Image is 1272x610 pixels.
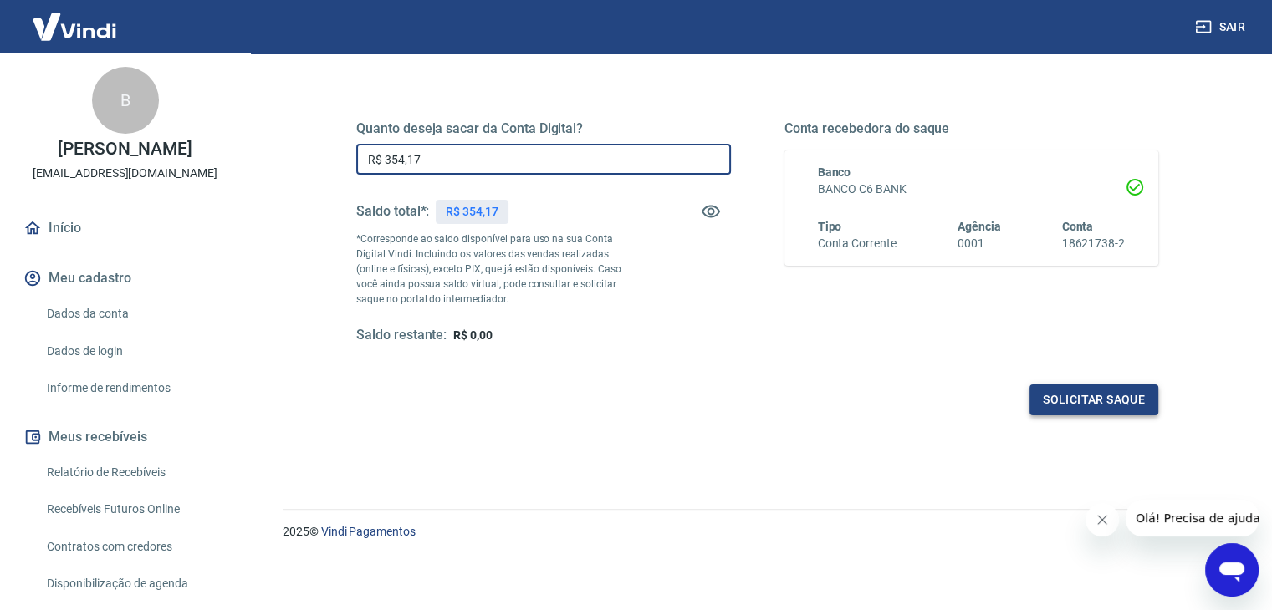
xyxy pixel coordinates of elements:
[40,334,230,369] a: Dados de login
[40,492,230,526] a: Recebíveis Futuros Online
[1192,12,1252,43] button: Sair
[784,120,1159,137] h5: Conta recebedora do saque
[20,210,230,247] a: Início
[20,260,230,297] button: Meu cadastro
[40,530,230,564] a: Contratos com credores
[92,67,159,134] div: B
[446,203,498,221] p: R$ 354,17
[818,220,842,233] span: Tipo
[40,567,230,601] a: Disponibilização de agenda
[1205,543,1259,597] iframe: Botão para abrir a janela de mensagens
[40,371,230,405] a: Informe de rendimentos
[20,1,129,52] img: Vindi
[321,525,416,538] a: Vindi Pagamentos
[818,235,897,252] h6: Conta Corrente
[283,523,1232,541] p: 2025 ©
[58,140,192,158] p: [PERSON_NAME]
[958,220,1001,233] span: Agência
[1126,500,1259,536] iframe: Mensagem da empresa
[1029,384,1158,415] button: Solicitar saque
[40,297,230,331] a: Dados da conta
[20,419,230,455] button: Meus recebíveis
[356,231,637,307] p: *Corresponde ao saldo disponível para uso na sua Conta Digital Vindi. Incluindo os valores das ve...
[1086,503,1119,536] iframe: Fechar mensagem
[1061,235,1125,252] h6: 18621738-2
[453,328,493,342] span: R$ 0,00
[958,235,1001,252] h6: 0001
[356,120,731,137] h5: Quanto deseja sacar da Conta Digital?
[40,455,230,490] a: Relatório de Recebíveis
[356,327,447,344] h5: Saldo restante:
[10,12,140,25] span: Olá! Precisa de ajuda?
[1061,220,1093,233] span: Conta
[818,165,851,179] span: Banco
[356,203,429,220] h5: Saldo total*:
[33,165,217,182] p: [EMAIL_ADDRESS][DOMAIN_NAME]
[818,180,1126,198] h6: BANCO C6 BANK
